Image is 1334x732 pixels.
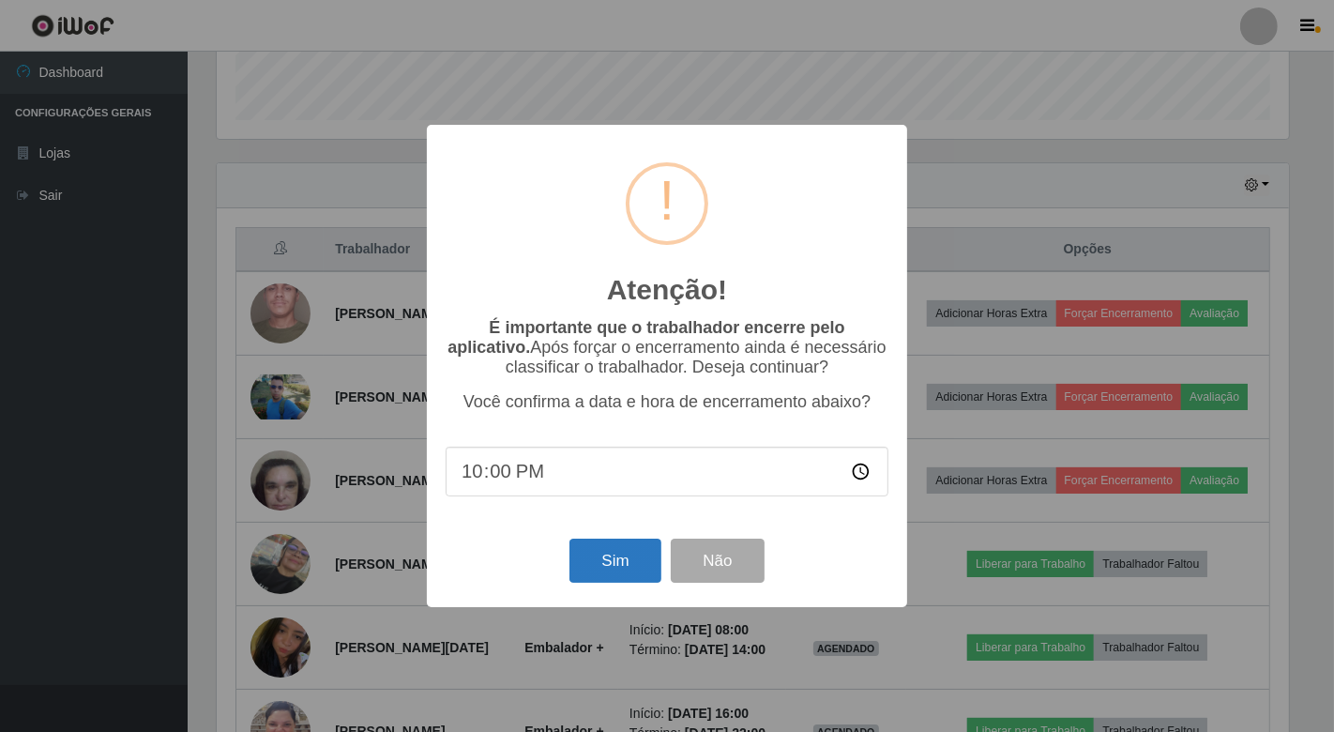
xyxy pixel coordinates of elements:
p: Após forçar o encerramento ainda é necessário classificar o trabalhador. Deseja continuar? [446,318,888,377]
b: É importante que o trabalhador encerre pelo aplicativo. [447,318,844,357]
h2: Atenção! [607,273,727,307]
button: Não [671,539,764,583]
button: Sim [569,539,660,583]
p: Você confirma a data e hora de encerramento abaixo? [446,392,888,412]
